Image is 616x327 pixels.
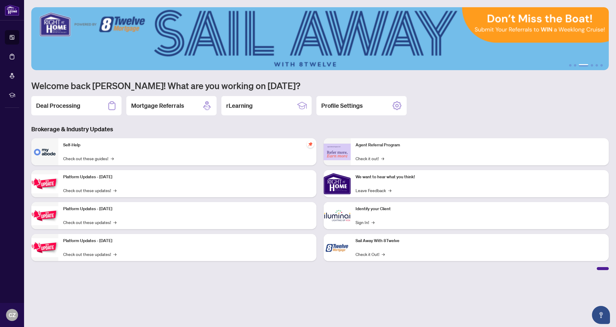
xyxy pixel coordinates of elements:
[113,251,116,257] span: →
[596,64,598,67] button: 5
[356,155,384,162] a: Check it out!→
[63,142,312,148] p: Self-Help
[356,187,391,194] a: Leave Feedback→
[5,5,19,16] img: logo
[592,306,610,324] button: Open asap
[63,174,312,180] p: Platform Updates - [DATE]
[63,206,312,212] p: Platform Updates - [DATE]
[324,144,351,160] img: Agent Referral Program
[324,170,351,197] img: We want to hear what you think!
[63,251,116,257] a: Check out these updates!→
[31,80,609,91] h1: Welcome back [PERSON_NAME]! What are you working on [DATE]?
[381,155,384,162] span: →
[321,101,363,110] h2: Profile Settings
[9,311,16,319] span: CZ
[226,101,253,110] h2: rLearning
[31,174,58,193] img: Platform Updates - July 21, 2025
[63,238,312,244] p: Platform Updates - [DATE]
[356,238,604,244] p: Sail Away With 8Twelve
[36,101,80,110] h2: Deal Processing
[591,64,593,67] button: 4
[356,251,385,257] a: Check it Out!→
[356,142,604,148] p: Agent Referral Program
[324,202,351,229] img: Identify your Client
[31,138,58,165] img: Self-Help
[388,187,391,194] span: →
[31,206,58,225] img: Platform Updates - July 8, 2025
[356,219,374,226] a: Sign In!→
[600,64,603,67] button: 6
[63,187,116,194] a: Check out these updates!→
[31,125,609,133] h3: Brokerage & Industry Updates
[356,174,604,180] p: We want to hear what you think!
[111,155,114,162] span: →
[131,101,184,110] h2: Mortgage Referrals
[63,155,114,162] a: Check out these guides!→
[113,219,116,226] span: →
[371,219,374,226] span: →
[579,64,588,67] button: 3
[569,64,571,67] button: 1
[31,7,609,70] img: Slide 2
[307,141,314,148] span: pushpin
[382,251,385,257] span: →
[356,206,604,212] p: Identify your Client
[63,219,116,226] a: Check out these updates!→
[113,187,116,194] span: →
[324,234,351,261] img: Sail Away With 8Twelve
[574,64,576,67] button: 2
[31,238,58,257] img: Platform Updates - June 23, 2025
